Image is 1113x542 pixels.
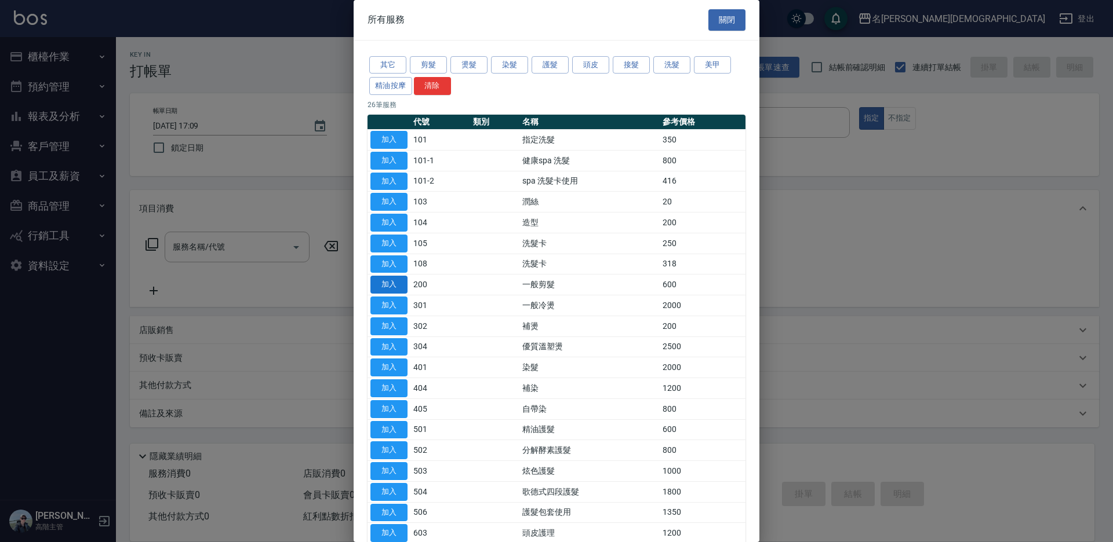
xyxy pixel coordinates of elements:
td: 503 [410,461,470,482]
button: 加入 [370,379,408,397]
button: 頭皮 [572,56,609,74]
td: 一般剪髮 [519,274,660,295]
button: 加入 [370,338,408,356]
td: 1200 [660,378,745,399]
td: 101-1 [410,150,470,171]
button: 加入 [370,296,408,314]
td: 優質溫塑燙 [519,336,660,357]
button: 加入 [370,131,408,149]
td: 洗髮卡 [519,233,660,254]
td: 800 [660,440,745,461]
button: 燙髮 [450,56,488,74]
td: 502 [410,440,470,461]
button: 接髮 [613,56,650,74]
button: 加入 [370,317,408,335]
td: spa 洗髮卡使用 [519,171,660,192]
td: 103 [410,192,470,213]
th: 代號 [410,115,470,130]
button: 加入 [370,524,408,542]
button: 清除 [414,77,451,95]
td: 404 [410,378,470,399]
button: 加入 [370,483,408,501]
th: 類別 [470,115,519,130]
button: 加入 [370,235,408,252]
td: 600 [660,274,745,295]
td: 洗髮卡 [519,254,660,274]
span: 所有服務 [368,14,405,25]
th: 參考價格 [660,115,745,130]
button: 其它 [369,56,406,74]
button: 關閉 [708,9,745,31]
button: 加入 [370,152,408,170]
td: 2000 [660,357,745,378]
button: 加入 [370,173,408,191]
td: 401 [410,357,470,378]
td: 1000 [660,461,745,482]
button: 加入 [370,421,408,439]
button: 美甲 [694,56,731,74]
button: 加入 [370,255,408,273]
td: 補燙 [519,316,660,336]
td: 20 [660,192,745,213]
td: 250 [660,233,745,254]
td: 潤絲 [519,192,660,213]
td: 302 [410,316,470,336]
button: 加入 [370,276,408,294]
td: 200 [410,274,470,295]
td: 護髮包套使用 [519,502,660,523]
td: 105 [410,233,470,254]
td: 301 [410,295,470,316]
td: 2500 [660,336,745,357]
td: 一般冷燙 [519,295,660,316]
td: 200 [660,213,745,233]
td: 800 [660,150,745,171]
td: 健康spa 洗髮 [519,150,660,171]
td: 104 [410,213,470,233]
td: 108 [410,254,470,274]
td: 分解酵素護髮 [519,440,660,461]
button: 加入 [370,504,408,522]
td: 504 [410,481,470,502]
button: 加入 [370,400,408,418]
td: 600 [660,419,745,440]
button: 加入 [370,462,408,480]
td: 染髮 [519,357,660,378]
td: 304 [410,336,470,357]
td: 101 [410,130,470,151]
button: 洗髮 [653,56,690,74]
td: 350 [660,130,745,151]
td: 炫色護髮 [519,461,660,482]
td: 造型 [519,213,660,233]
button: 剪髮 [410,56,447,74]
button: 加入 [370,441,408,459]
td: 501 [410,419,470,440]
button: 精油按摩 [369,77,412,95]
td: 200 [660,316,745,336]
td: 318 [660,254,745,274]
td: 歌德式四段護髮 [519,481,660,502]
button: 染髮 [491,56,528,74]
td: 補染 [519,378,660,399]
td: 1350 [660,502,745,523]
button: 加入 [370,358,408,376]
td: 101-2 [410,171,470,192]
td: 405 [410,398,470,419]
th: 名稱 [519,115,660,130]
button: 護髮 [532,56,569,74]
td: 416 [660,171,745,192]
td: 800 [660,398,745,419]
button: 加入 [370,193,408,211]
td: 506 [410,502,470,523]
td: 1800 [660,481,745,502]
p: 26 筆服務 [368,100,745,110]
td: 自帶染 [519,398,660,419]
td: 指定洗髮 [519,130,660,151]
td: 2000 [660,295,745,316]
button: 加入 [370,214,408,232]
td: 精油護髮 [519,419,660,440]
